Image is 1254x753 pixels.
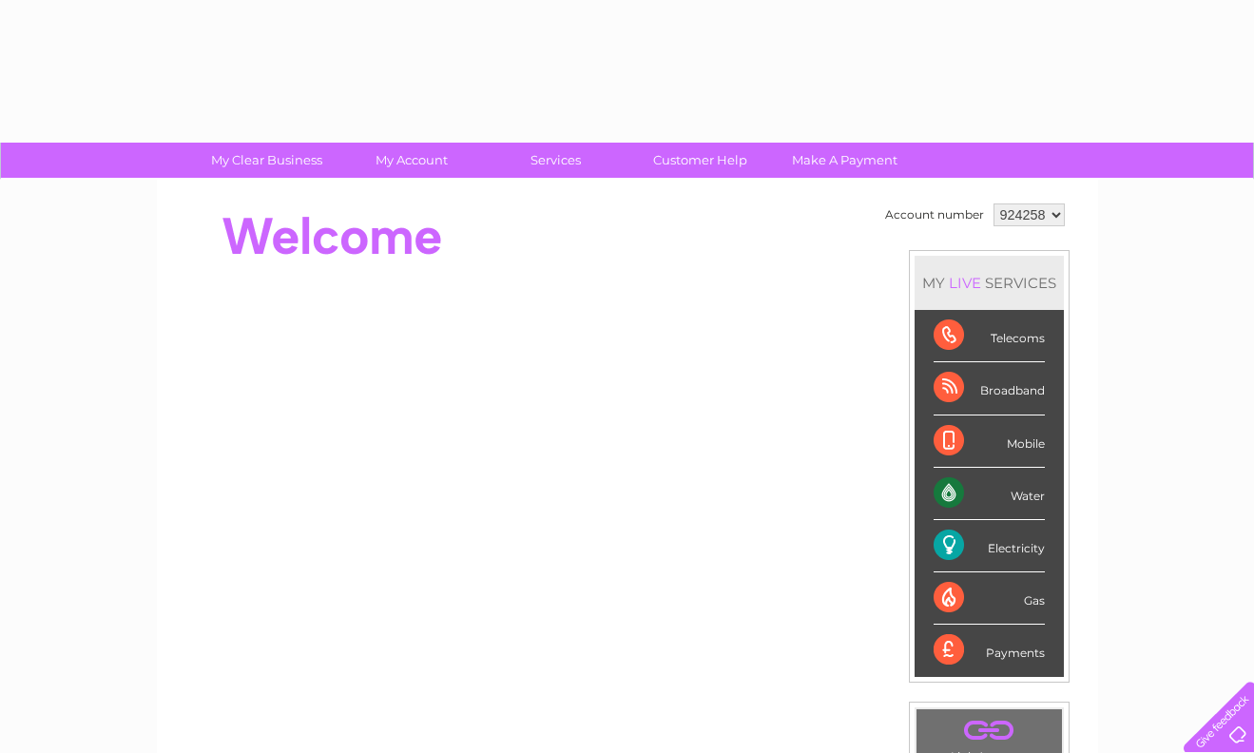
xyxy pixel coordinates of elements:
a: Services [477,143,634,178]
td: Account number [880,199,989,231]
div: Electricity [934,520,1045,572]
div: Telecoms [934,310,1045,362]
div: Gas [934,572,1045,625]
a: . [921,714,1057,747]
div: Broadband [934,362,1045,415]
a: My Clear Business [188,143,345,178]
a: My Account [333,143,490,178]
div: Payments [934,625,1045,676]
div: LIVE [945,274,985,292]
div: Water [934,468,1045,520]
a: Make A Payment [766,143,923,178]
a: Customer Help [622,143,779,178]
div: Mobile [934,415,1045,468]
div: MY SERVICES [915,256,1064,310]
